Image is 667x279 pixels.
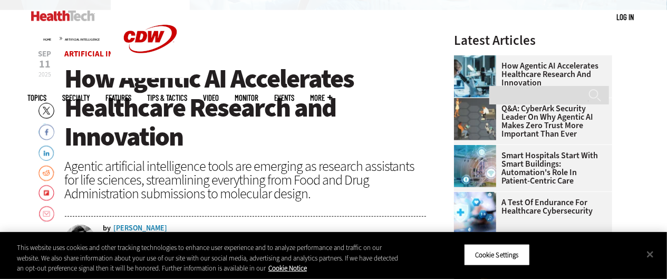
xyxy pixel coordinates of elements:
button: Cookie Settings [464,244,530,266]
a: MonITor [235,94,259,102]
a: [PERSON_NAME] [114,225,168,232]
a: Group of humans and robots accessing a network [454,98,501,107]
a: Q&A: CyberArk Security Leader on Why Agentic AI Makes Zero Trust More Important Than Ever [454,104,606,138]
button: Close [639,243,662,266]
a: CDW [111,70,190,81]
a: Smart hospital [454,145,501,153]
a: Healthcare cybersecurity [454,192,501,200]
img: Smart hospital [454,145,496,187]
a: Video [204,94,219,102]
img: Home [31,11,95,21]
a: More information about your privacy [268,264,307,273]
span: by [103,225,111,232]
a: Log in [617,12,634,22]
a: Smart Hospitals Start With Smart Buildings: Automation's Role in Patient-Centric Care [454,151,606,185]
span: More [311,94,333,102]
img: Healthcare cybersecurity [454,192,496,234]
a: A Test of Endurance for Healthcare Cybersecurity [454,198,606,215]
span: Specialty [63,94,90,102]
a: Features [106,94,132,102]
div: User menu [617,12,634,23]
div: This website uses cookies and other tracking technologies to enhance user experience and to analy... [17,243,400,274]
div: Agentic artificial intelligence tools are emerging as research assistants for life sciences, stre... [65,159,427,200]
img: nathan eddy [65,225,95,255]
span: Topics [28,94,47,102]
img: Group of humans and robots accessing a network [454,98,496,140]
a: Tips & Tactics [148,94,188,102]
a: Events [275,94,295,102]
